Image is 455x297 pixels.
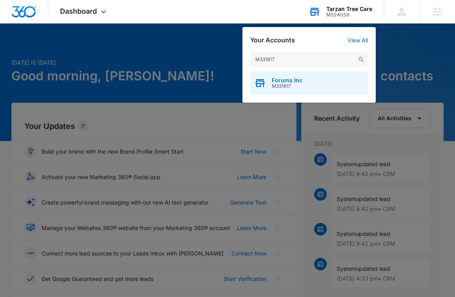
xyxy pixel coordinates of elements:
a: View All [348,37,368,43]
div: account name [326,6,372,12]
span: M331817 [272,83,302,89]
input: Search Accounts [250,52,368,67]
div: account id [326,12,372,18]
span: Forums Inc [272,77,302,83]
button: Forums IncM331817 [250,71,368,95]
h2: Your Accounts [250,36,295,44]
span: Dashboard [60,7,97,15]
